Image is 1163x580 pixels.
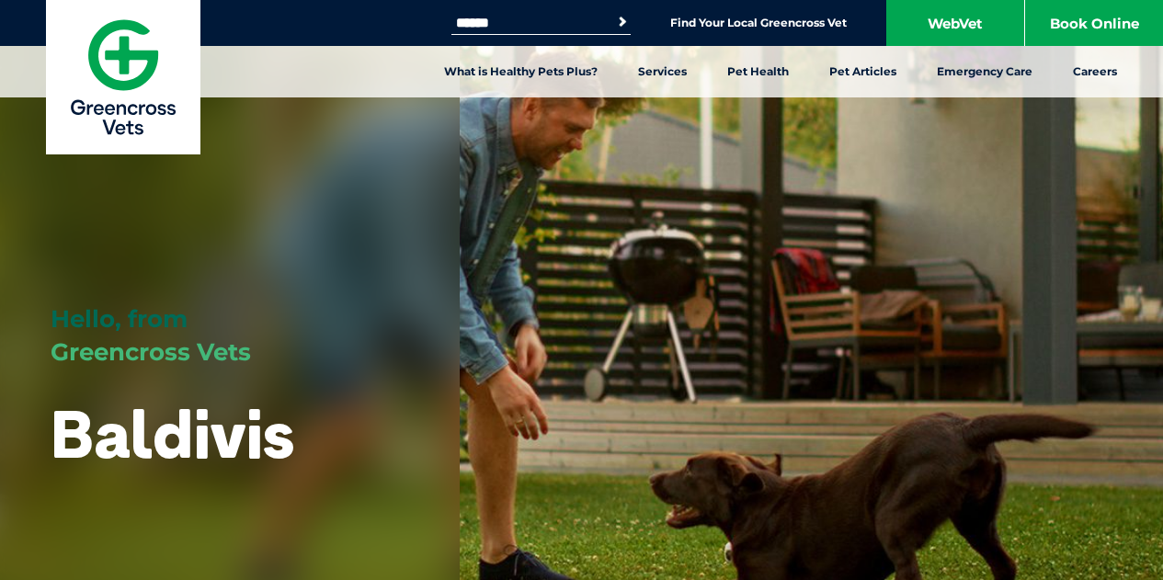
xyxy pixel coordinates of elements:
[51,337,251,367] span: Greencross Vets
[51,397,294,470] h1: Baldivis
[618,46,707,97] a: Services
[707,46,809,97] a: Pet Health
[1053,46,1137,97] a: Careers
[670,16,847,30] a: Find Your Local Greencross Vet
[917,46,1053,97] a: Emergency Care
[51,304,188,334] span: Hello, from
[424,46,618,97] a: What is Healthy Pets Plus?
[613,13,632,31] button: Search
[809,46,917,97] a: Pet Articles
